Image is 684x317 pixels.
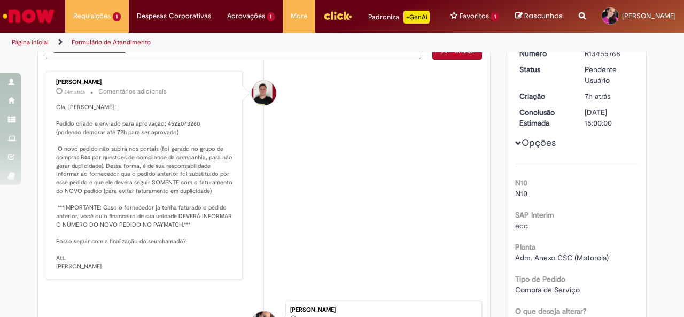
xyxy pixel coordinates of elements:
img: ServiceNow [1,5,56,27]
span: Requisições [73,11,111,21]
b: N10 [515,178,527,188]
dt: Criação [511,91,577,102]
div: [DATE] 15:00:00 [585,107,634,128]
div: Matheus Henrique Drudi [252,81,276,105]
b: O que deseja alterar? [515,306,586,316]
div: R13455768 [585,48,634,59]
span: 34m atrás [64,89,85,95]
span: N10 [515,189,527,198]
time: 28/08/2025 15:22:57 [64,89,85,95]
span: Adm. Anexo CSC (Motorola) [515,253,609,262]
img: click_logo_yellow_360x200.png [323,7,352,24]
span: 1 [491,12,499,21]
span: Enviar [454,46,475,56]
ul: Trilhas de página [8,33,448,52]
span: Favoritos [460,11,489,21]
span: Rascunhos [524,11,563,21]
span: ecc [515,221,528,230]
b: Tipo de Pedido [515,274,565,284]
b: SAP Interim [515,210,554,220]
dt: Status [511,64,577,75]
span: More [291,11,307,21]
div: [PERSON_NAME] [290,307,476,313]
p: +GenAi [403,11,430,24]
a: Página inicial [12,38,49,47]
time: 28/08/2025 08:35:22 [585,91,610,101]
span: Compra de Serviço [515,285,580,295]
a: Formulário de Atendimento [72,38,151,47]
div: 28/08/2025 08:35:22 [585,91,634,102]
a: Rascunhos [515,11,563,21]
span: 1 [267,12,275,21]
b: Planta [515,242,535,252]
div: Pendente Usuário [585,64,634,86]
span: 7h atrás [585,91,610,101]
dt: Conclusão Estimada [511,107,577,128]
div: Padroniza [368,11,430,24]
small: Comentários adicionais [98,87,167,96]
dt: Número [511,48,577,59]
span: 1 [113,12,121,21]
span: Despesas Corporativas [137,11,211,21]
span: [PERSON_NAME] [622,11,676,20]
span: Aprovações [227,11,265,21]
p: Olá, [PERSON_NAME] ! Pedido criado e enviado para aprovação: 4522073260 (podendo demorar até 72h ... [56,103,234,271]
div: [PERSON_NAME] [56,79,234,86]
